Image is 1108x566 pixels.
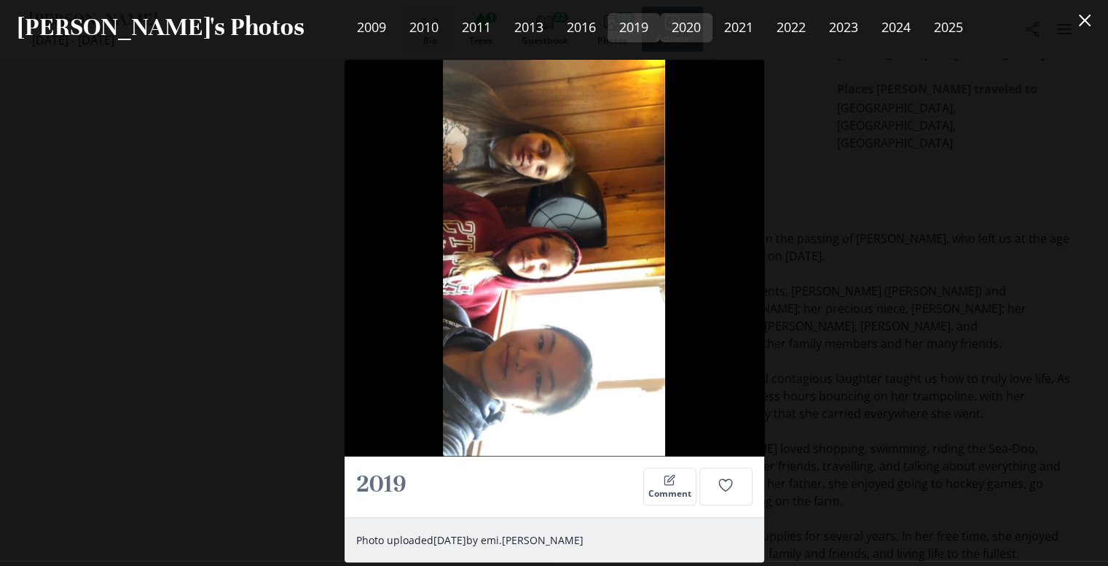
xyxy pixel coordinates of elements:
a: 2020 [660,13,712,42]
a: 2011 [450,13,503,42]
a: 2019 [608,13,660,42]
a: 2023 [817,13,870,42]
button: Comment [643,468,696,505]
a: 2021 [712,13,765,42]
a: 2009 [345,13,398,42]
a: 2024 [870,13,922,42]
a: 2022 [765,13,817,42]
a: 2010 [398,13,450,42]
h2: [PERSON_NAME]'s Photos [17,12,304,43]
a: 2013 [503,13,555,42]
span: Comment [648,489,691,499]
a: 2025 [922,13,975,42]
p: Photo uploaded by emi.[PERSON_NAME] [356,532,738,548]
span: August 19, 2025 [433,533,466,547]
h2: 2019 [356,468,637,500]
button: Close [1070,6,1099,35]
a: 2016 [555,13,608,42]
